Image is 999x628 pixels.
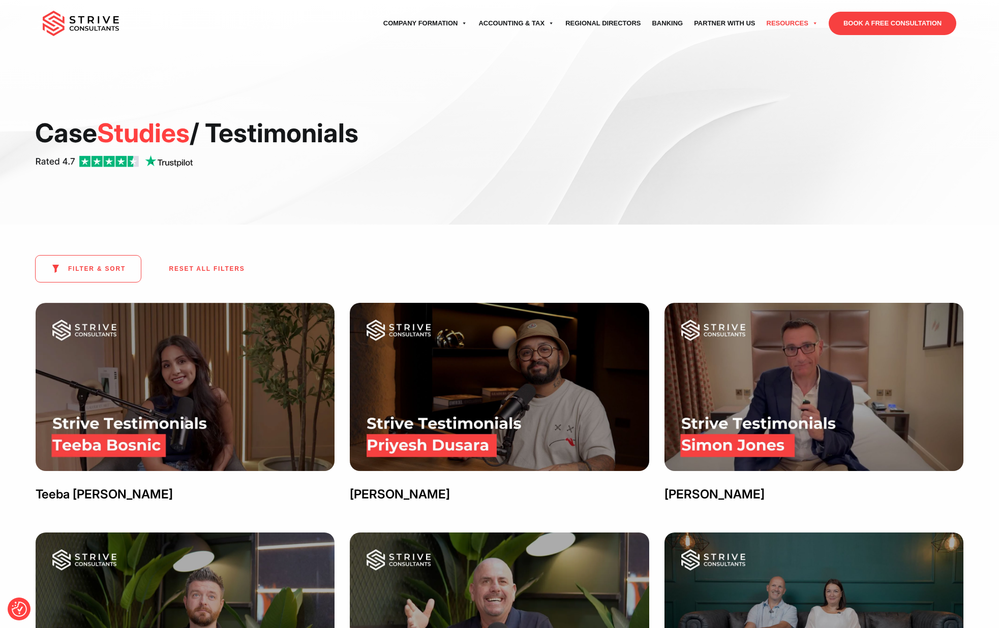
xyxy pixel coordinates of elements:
h1: Case / Testimonials [35,117,435,149]
button: Consent Preferences [12,602,27,617]
img: main-logo.svg [43,11,119,36]
a: Regional Directors [560,9,646,38]
span: FILTER & SORT [68,265,126,272]
a: [PERSON_NAME] [350,487,450,501]
a: Teeba [PERSON_NAME] [36,487,173,501]
a: BOOK A FREE CONSULTATION [829,12,956,35]
span: Studies [97,117,190,148]
a: Company Formation [378,9,473,38]
button: FILTER & SORT [35,255,141,282]
a: [PERSON_NAME] [664,487,765,501]
img: Revisit consent button [12,602,27,617]
button: RESET ALL FILTERS [154,256,260,281]
a: Accounting & Tax [473,9,560,38]
a: Banking [646,9,688,38]
a: Resources [761,9,824,38]
a: Partner with Us [688,9,761,38]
